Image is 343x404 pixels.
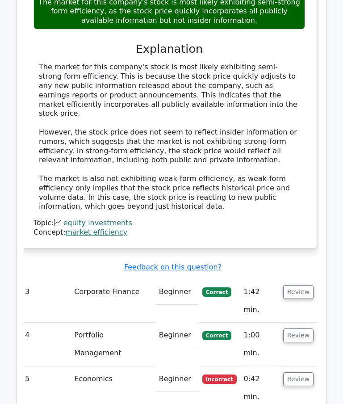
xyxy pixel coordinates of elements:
[202,331,231,340] span: Correct
[202,375,237,383] span: Incorrect
[283,328,314,342] button: Review
[155,323,199,348] td: Beginner
[39,63,300,211] div: The market for this company's stock is most likely exhibiting semi-strong form efficiency. This i...
[66,228,128,236] a: market efficiency
[155,366,199,392] td: Beginner
[39,42,300,55] h3: Explanation
[240,323,280,366] td: 1:00 min.
[124,263,222,271] a: Feedback on this question?
[202,287,231,296] span: Correct
[71,279,155,323] td: Corporate Finance
[63,219,132,227] a: equity investments
[283,285,314,299] button: Review
[240,279,280,323] td: 1:42 min.
[21,323,71,366] td: 4
[71,323,155,366] td: Portfolio Management
[21,279,71,323] td: 3
[283,372,314,386] button: Review
[155,279,199,305] td: Beginner
[33,228,305,237] div: Concept:
[33,219,305,228] div: Topic:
